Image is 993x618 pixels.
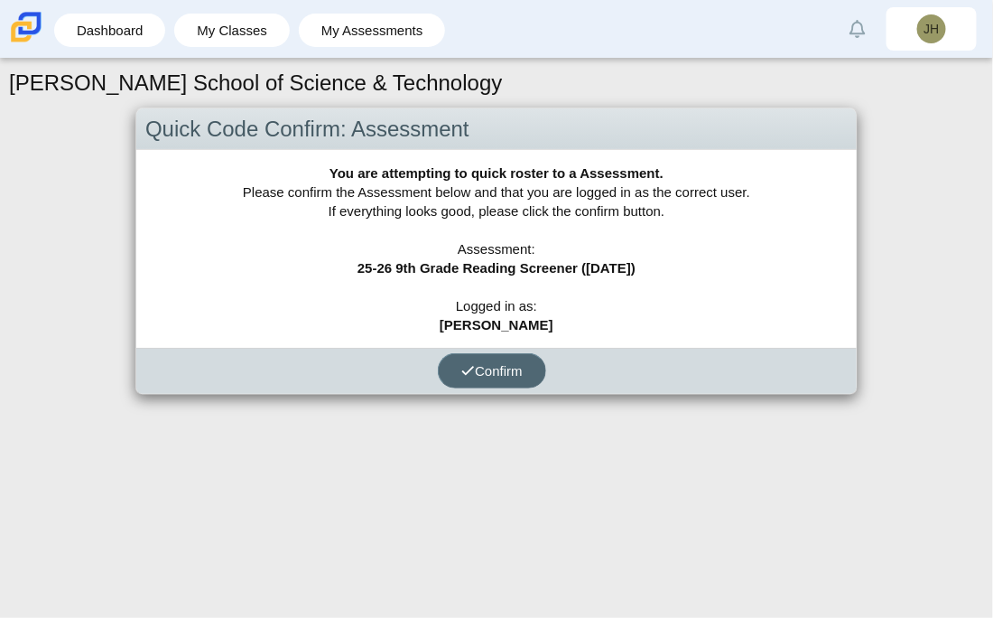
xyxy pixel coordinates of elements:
[7,8,45,46] img: Carmen School of Science & Technology
[63,14,156,47] a: Dashboard
[7,33,45,49] a: Carmen School of Science & Technology
[838,9,877,49] a: Alerts
[440,317,553,332] b: [PERSON_NAME]
[136,150,857,348] div: Please confirm the Assessment below and that you are logged in as the correct user. If everything...
[329,165,664,181] b: You are attempting to quick roster to a Assessment.
[9,68,503,98] h1: [PERSON_NAME] School of Science & Technology
[886,7,977,51] a: JH
[308,14,437,47] a: My Assessments
[136,108,857,151] div: Quick Code Confirm: Assessment
[357,260,636,276] b: 25-26 9th Grade Reading Screener ([DATE])
[438,353,546,389] button: Confirm
[461,363,523,379] span: Confirm
[183,14,281,47] a: My Classes
[923,23,939,35] span: JH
